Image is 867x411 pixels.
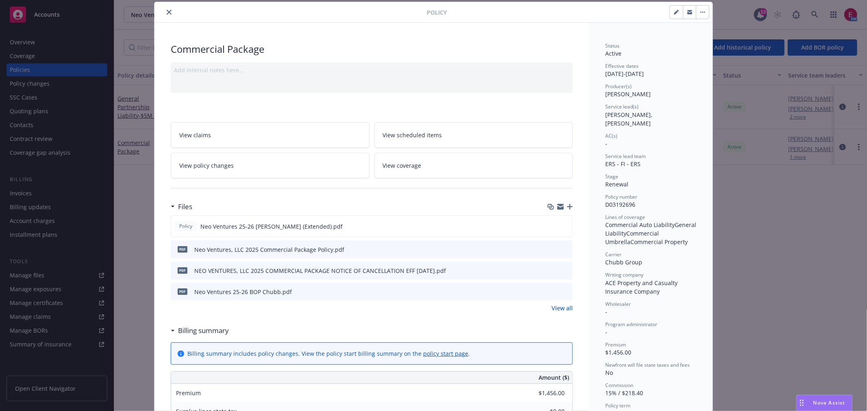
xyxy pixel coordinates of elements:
span: Premium [176,389,201,397]
button: download file [549,245,556,254]
span: Effective dates [605,63,639,69]
div: [DATE] - [DATE] [605,63,696,78]
span: Active [605,50,621,57]
a: View scheduled items [374,122,573,148]
span: View policy changes [179,161,234,170]
span: Policy [427,8,447,17]
span: pdf [178,246,187,252]
span: Service lead(s) [605,103,639,110]
span: Writing company [605,271,643,278]
span: General Liability [605,221,698,237]
div: Neo Ventures, LLC 2025 Commercial Package Policy.pdf [194,245,344,254]
input: 0.00 [517,387,569,399]
span: Service lead team [605,153,646,160]
span: Nova Assist [813,399,845,406]
span: Stage [605,173,618,180]
span: View claims [179,131,211,139]
span: Newfront will file state taxes and fees [605,361,690,368]
span: Chubb Group [605,258,642,266]
span: Amount ($) [539,373,569,382]
span: Policy [178,223,194,230]
span: Policy number [605,193,637,200]
span: Carrier [605,251,621,258]
span: Wholesaler [605,301,631,307]
span: Renewal [605,180,628,188]
span: [PERSON_NAME] [605,90,651,98]
button: close [164,7,174,17]
a: policy start page [423,350,468,357]
span: pdf [178,288,187,294]
div: Commercial Package [171,42,573,56]
span: - [605,328,607,336]
div: Add internal notes here... [174,66,569,74]
h3: Billing summary [178,325,229,336]
span: AC(s) [605,132,617,139]
div: Billing summary [171,325,229,336]
span: pdf [178,267,187,273]
span: $1,456.00 [605,348,631,356]
a: View all [552,304,573,312]
button: preview file [562,222,569,231]
span: Status [605,42,619,49]
button: preview file [562,245,569,254]
span: - [605,140,607,147]
span: View scheduled items [383,131,442,139]
button: download file [549,266,556,275]
div: Drag to move [797,395,807,411]
button: preview file [562,288,569,296]
div: Neo Ventures 25-26 BOP Chubb.pdf [194,288,292,296]
span: [PERSON_NAME], [PERSON_NAME] [605,111,654,127]
span: Commercial Umbrella [605,229,661,246]
span: Neo Ventures 25-26 [PERSON_NAME] (Extended).pdf [200,222,343,231]
div: Billing summary includes policy changes. View the policy start billing summary on the . [187,349,470,358]
button: download file [549,288,556,296]
span: Commercial Auto Liability [605,221,675,229]
button: download file [549,222,555,231]
span: D03192696 [605,201,635,208]
span: Premium [605,341,626,348]
div: NEO VENTURES, LLC 2025 COMMERCIAL PACKAGE NOTICE OF CANCELLATION EFF [DATE].pdf [194,266,446,275]
a: View policy changes [171,153,369,178]
span: No [605,369,613,376]
span: ERS - FI - ERS [605,160,641,168]
span: Policy term [605,402,630,409]
span: Program administrator [605,321,657,328]
span: Commission [605,382,633,389]
span: 15% / $218.40 [605,389,643,397]
h3: Files [178,201,192,212]
button: Nova Assist [796,395,852,411]
span: Producer(s) [605,83,632,90]
a: View coverage [374,153,573,178]
span: Lines of coverage [605,214,645,221]
span: View coverage [383,161,422,170]
span: - [605,308,607,316]
a: View claims [171,122,369,148]
button: preview file [562,266,569,275]
div: Files [171,201,192,212]
span: Commercial Property [630,238,688,246]
span: ACE Property and Casualty Insurance Company [605,279,679,295]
